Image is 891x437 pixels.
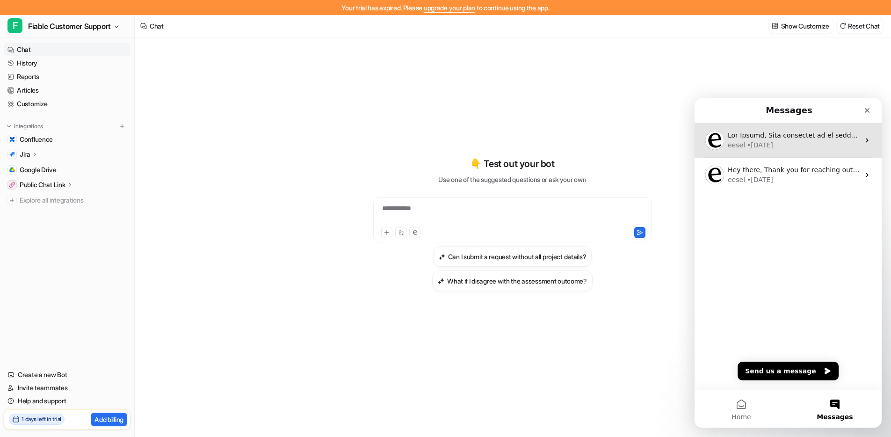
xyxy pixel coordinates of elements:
[20,165,57,175] span: Google Drive
[6,123,12,130] img: expand menu
[119,123,125,130] img: menu_add.svg
[22,415,61,423] h2: 1 days left in trial
[470,157,554,171] p: 👇 Test out your bot
[91,413,127,426] button: Add billing
[9,167,15,173] img: Google Drive
[9,152,15,157] img: Jira
[4,163,130,176] a: Google DriveGoogle Drive
[4,70,130,83] a: Reports
[20,150,30,159] p: Jira
[4,57,130,70] a: History
[9,137,15,142] img: Confluence
[14,123,43,130] p: Integrations
[424,4,475,12] a: upgrade your plan
[4,394,130,408] a: Help and support
[781,21,829,31] p: Show Customize
[4,84,130,97] a: Articles
[438,277,444,284] img: What if I disagree with the assessment outcome?
[150,21,164,31] div: Chat
[122,315,158,322] span: Messages
[439,253,445,260] img: Can I submit a request without all project details?
[4,381,130,394] a: Invite teammates
[438,175,586,184] p: Use one of the suggested questions or ask your own
[4,122,46,131] button: Integrations
[52,77,79,87] div: • [DATE]
[4,133,130,146] a: ConfluenceConfluence
[448,252,587,262] h3: Can I submit a request without all project details?
[7,196,17,205] img: explore all integrations
[37,315,56,322] span: Home
[4,368,130,381] a: Create a new Bot
[837,19,884,33] button: Reset Chat
[43,263,144,282] button: Send us a message
[769,19,833,33] button: Show Customize
[94,415,123,424] p: Add billing
[4,43,130,56] a: Chat
[432,270,593,291] button: What if I disagree with the assessment outcome?What if I disagree with the assessment outcome?
[94,292,187,329] button: Messages
[28,20,111,33] span: Fiable Customer Support
[840,22,846,29] img: reset
[4,194,130,207] a: Explore all integrations
[7,18,22,33] span: F
[33,77,51,87] div: eesel
[20,180,65,189] p: Public Chat Link
[9,182,15,188] img: Public Chat Link
[20,135,53,144] span: Confluence
[433,246,592,267] button: Can I submit a request without all project details?Can I submit a request without all project det...
[20,193,127,208] span: Explore all integrations
[4,97,130,110] a: Customize
[447,276,587,286] h3: What if I disagree with the assessment outcome?
[772,22,778,29] img: customize
[695,98,882,428] iframe: Intercom live chat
